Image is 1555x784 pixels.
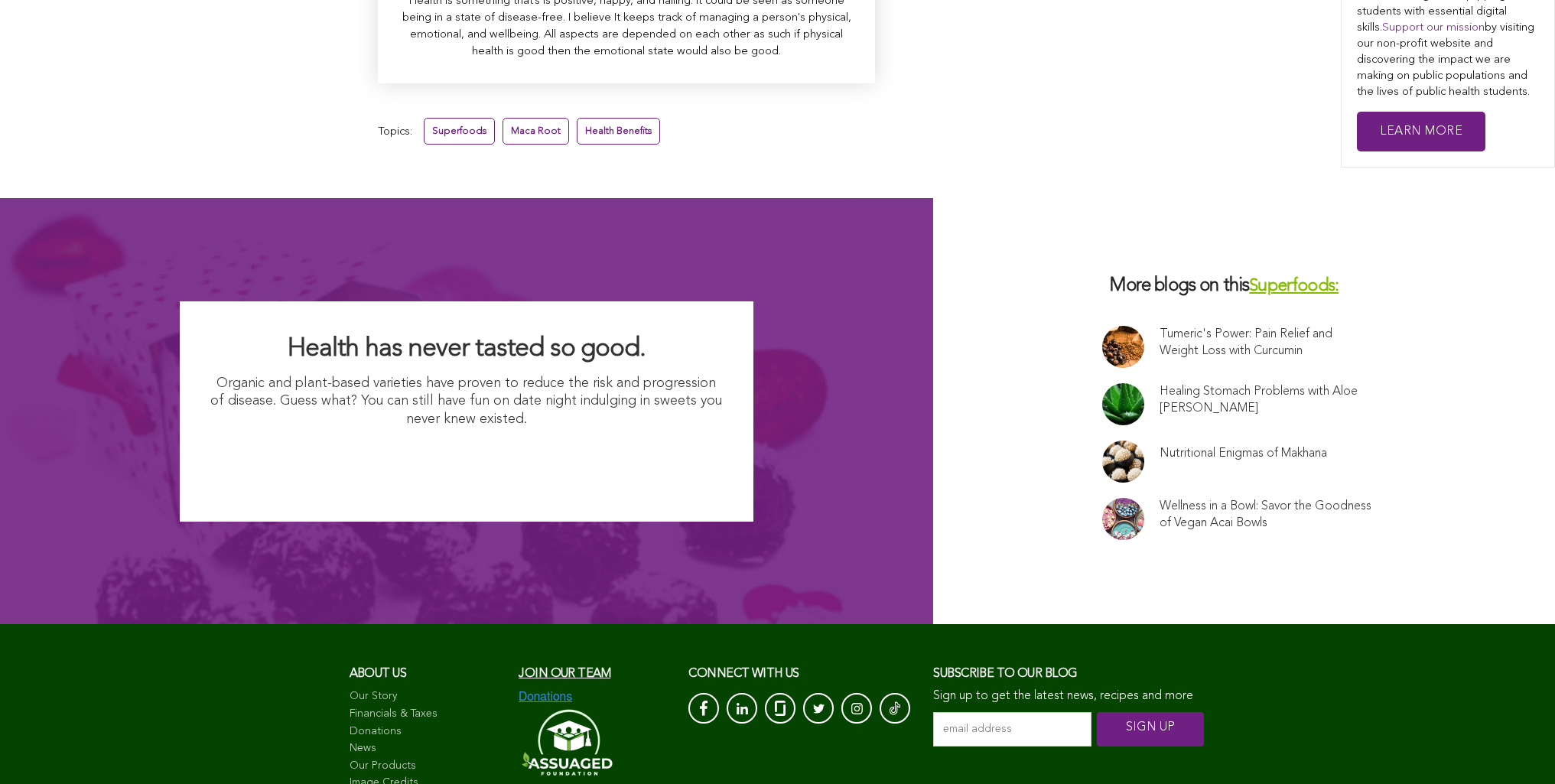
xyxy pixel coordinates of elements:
a: Wellness in a Bowl: Savor the Goodness of Vegan Acai Bowls [1160,498,1372,532]
a: News [350,741,504,756]
a: Maca Root [503,118,569,145]
a: Join our team [519,668,610,680]
a: Learn More [1357,112,1485,152]
span: Topics: [378,122,412,142]
img: Donations [519,690,572,704]
h3: More blogs on this [1102,275,1385,298]
a: Donations [350,724,504,740]
iframe: Chat Widget [1479,711,1555,784]
input: email address [933,712,1091,747]
a: Tumeric's Power: Pain Relief and Weight Loss with Curcumin [1160,326,1372,359]
img: I Want Organic Shopping For Less [316,436,616,491]
a: Nutritional Enigmas of Makhana [1160,445,1327,462]
a: Our Products [350,759,504,774]
a: Superfoods [424,118,495,145]
img: Assuaged-Foundation-Logo-White [519,704,613,780]
img: glassdoor_White [775,701,786,716]
p: Organic and plant-based varieties have proven to reduce the risk and progression of disease. Gues... [210,375,723,428]
span: CONNECT with us [688,668,799,680]
a: Health Benefits [577,118,660,145]
h2: Health has never tasted so good. [210,332,723,366]
a: Superfoods: [1249,278,1339,295]
h3: Subscribe to our blog [933,662,1205,685]
p: Sign up to get the latest news, recipes and more [933,689,1205,704]
a: Financials & Taxes [350,707,504,722]
a: Healing Stomach Problems with Aloe [PERSON_NAME] [1160,383,1372,417]
span: About us [350,668,407,680]
img: Tik-Tok-Icon [890,701,900,716]
input: SIGN UP [1097,712,1204,747]
a: Our Story [350,689,504,704]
